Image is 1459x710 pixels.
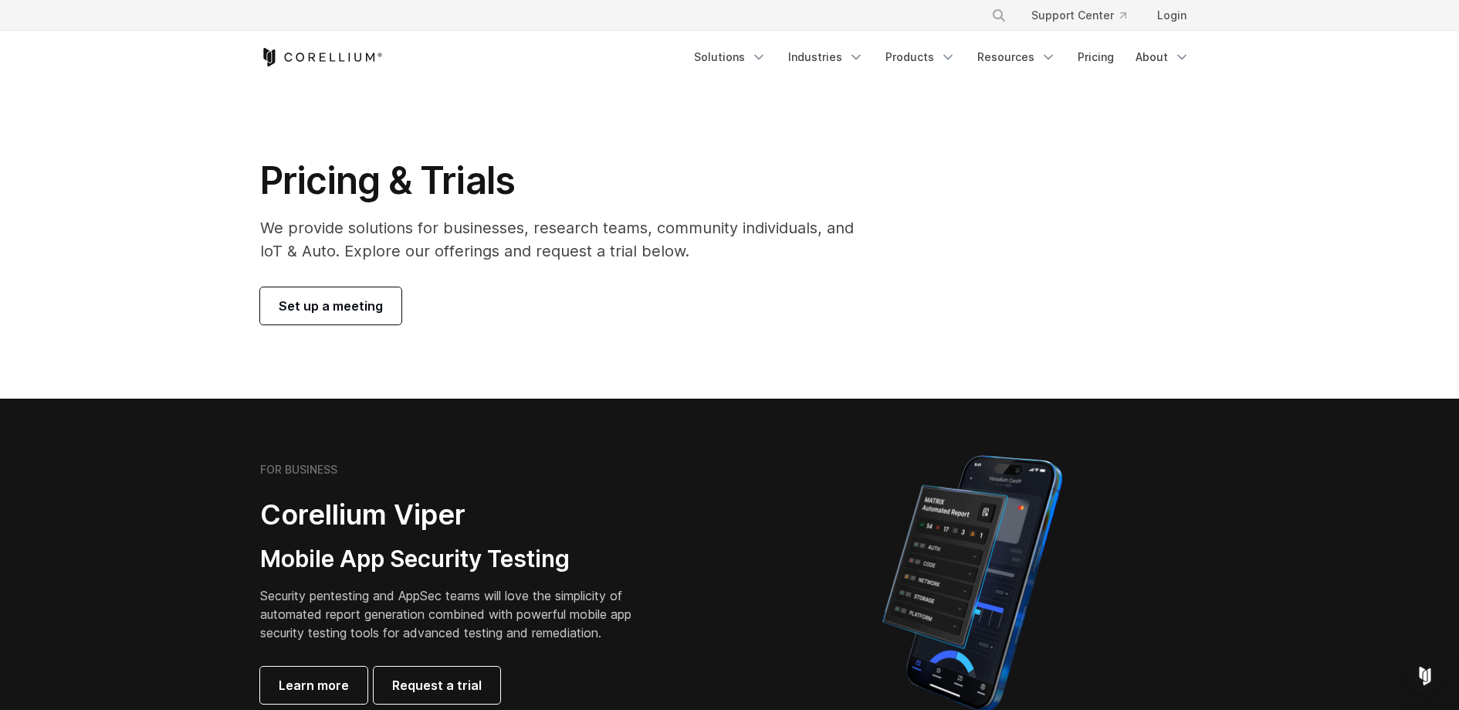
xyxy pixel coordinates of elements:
p: We provide solutions for businesses, research teams, community individuals, and IoT & Auto. Explo... [260,216,875,263]
h3: Mobile App Security Testing [260,545,655,574]
h6: FOR BUSINESS [260,463,337,477]
div: Open Intercom Messenger [1407,657,1444,695]
a: Industries [779,43,873,71]
a: Set up a meeting [260,287,401,324]
a: Pricing [1068,43,1123,71]
p: Security pentesting and AppSec teams will love the simplicity of automated report generation comb... [260,586,655,642]
div: Navigation Menu [685,43,1199,71]
a: Resources [968,43,1065,71]
a: Login [1145,2,1199,29]
a: Solutions [685,43,776,71]
a: Corellium Home [260,48,383,66]
span: Request a trial [392,676,482,695]
button: Search [985,2,1013,29]
h2: Corellium Viper [260,498,655,532]
a: Products [876,43,965,71]
span: Learn more [279,676,349,695]
a: Support Center [1019,2,1139,29]
div: Navigation Menu [973,2,1199,29]
a: Learn more [260,667,367,704]
a: Request a trial [374,667,500,704]
h1: Pricing & Trials [260,158,875,204]
a: About [1126,43,1199,71]
span: Set up a meeting [279,297,383,315]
